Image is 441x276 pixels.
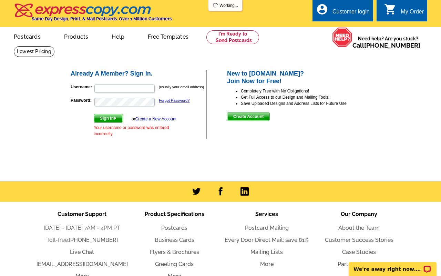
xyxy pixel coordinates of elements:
[225,237,309,243] a: Every Door Direct Mail: save 81%
[338,261,381,267] a: Partner Program
[342,249,376,255] a: Case Studies
[132,116,176,122] div: or
[384,8,424,16] a: shopping_cart My Order
[241,88,371,94] li: Completely Free with No Obligations!
[332,27,352,47] img: help
[241,94,371,100] li: Get Full Access to our Design and Mailing Tools!
[70,249,94,255] a: Live Chat
[316,3,328,16] i: account_circle
[71,84,94,90] label: Username:
[3,28,52,44] a: Postcards
[155,237,194,243] a: Business Cards
[145,211,204,217] span: Product Specifications
[36,224,128,232] li: [DATE] - [DATE] 7AM - 4PM PT
[227,70,371,85] h2: New to [DOMAIN_NAME]? Join Now for Free!
[250,249,283,255] a: Mailing Lists
[255,211,278,217] span: Services
[69,237,118,243] a: [PHONE_NUMBER]
[332,9,370,18] div: Customer login
[101,28,135,44] a: Help
[213,2,218,8] img: loading...
[32,16,173,21] h4: Same Day Design, Print, & Mail Postcards. Over 1 Million Customers.
[135,117,176,121] a: Create a New Account
[53,28,100,44] a: Products
[114,117,117,120] img: button-next-arrow-white.png
[71,97,94,103] label: Password:
[338,225,380,231] a: About the Team
[344,254,441,276] iframe: LiveChat chat widget
[137,28,199,44] a: Free Templates
[364,42,420,49] a: [PHONE_NUMBER]
[159,85,204,89] small: (usually your email address)
[36,236,128,244] li: Toll-free:
[384,3,397,16] i: shopping_cart
[401,9,424,18] div: My Order
[325,237,393,243] a: Customer Success Stories
[94,114,123,122] span: Sign In
[94,125,176,137] div: Your username or password was entered incorrectly.
[37,261,128,267] a: [EMAIL_ADDRESS][DOMAIN_NAME]
[150,249,199,255] a: Flyers & Brochures
[94,114,123,123] button: Sign In
[260,261,274,267] a: More
[352,42,420,49] span: Call
[316,8,370,16] a: account_circle Customer login
[159,98,189,102] a: Forgot Password?
[341,211,377,217] span: Our Company
[14,8,173,21] a: Same Day Design, Print, & Mail Postcards. Over 1 Million Customers.
[352,35,424,49] span: Need help? Are you stuck?
[161,225,187,231] a: Postcards
[71,70,206,78] h2: Already A Member? Sign In.
[245,225,289,231] a: Postcard Mailing
[227,112,269,121] span: Create Account
[155,261,194,267] a: Greeting Cards
[227,112,270,121] button: Create Account
[241,100,371,107] li: Save Uploaded Designs and Address Lists for Future Use!
[58,211,106,217] span: Customer Support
